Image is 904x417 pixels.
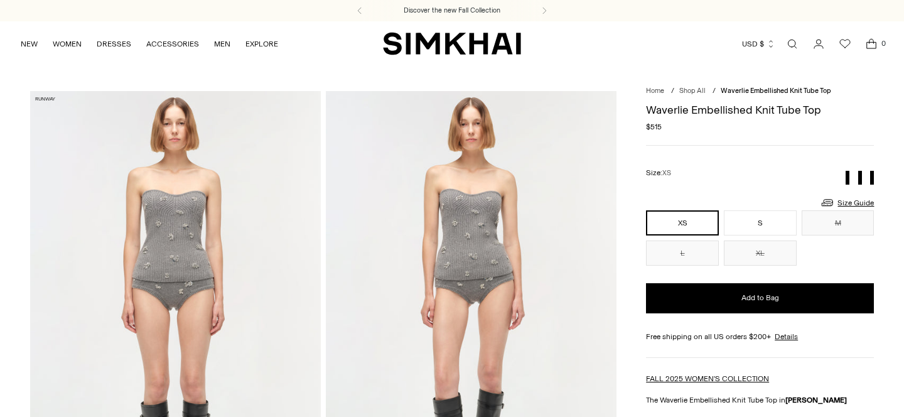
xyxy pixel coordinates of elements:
label: Size: [646,167,671,179]
button: L [646,241,719,266]
a: FALL 2025 WOMEN'S COLLECTION [646,374,769,383]
span: XS [662,169,671,177]
div: / [671,86,674,97]
strong: [PERSON_NAME] [785,396,847,404]
a: Open search modal [780,31,805,57]
button: S [724,210,797,236]
button: XS [646,210,719,236]
span: $515 [646,121,662,133]
button: USD $ [742,30,775,58]
a: Go to the account page [806,31,831,57]
button: M [802,210,874,236]
span: Waverlie Embellished Knit Tube Top [721,87,831,95]
div: Free shipping on all US orders $200+ [646,331,874,342]
span: 0 [878,38,889,49]
a: MEN [214,30,230,58]
a: Discover the new Fall Collection [404,6,500,16]
a: EXPLORE [245,30,278,58]
a: SIMKHAI [383,31,521,56]
div: / [713,86,716,97]
p: The Waverlie Embellished Knit Tube Top in [646,394,874,406]
a: Shop All [679,87,706,95]
a: WOMEN [53,30,82,58]
span: Add to Bag [741,293,779,303]
a: Wishlist [832,31,858,57]
a: Size Guide [820,195,874,210]
nav: breadcrumbs [646,86,874,97]
a: Open cart modal [859,31,884,57]
a: Details [775,331,798,342]
a: DRESSES [97,30,131,58]
button: XL [724,241,797,266]
h1: Waverlie Embellished Knit Tube Top [646,104,874,116]
a: NEW [21,30,38,58]
a: Home [646,87,664,95]
button: Add to Bag [646,283,874,313]
a: ACCESSORIES [146,30,199,58]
